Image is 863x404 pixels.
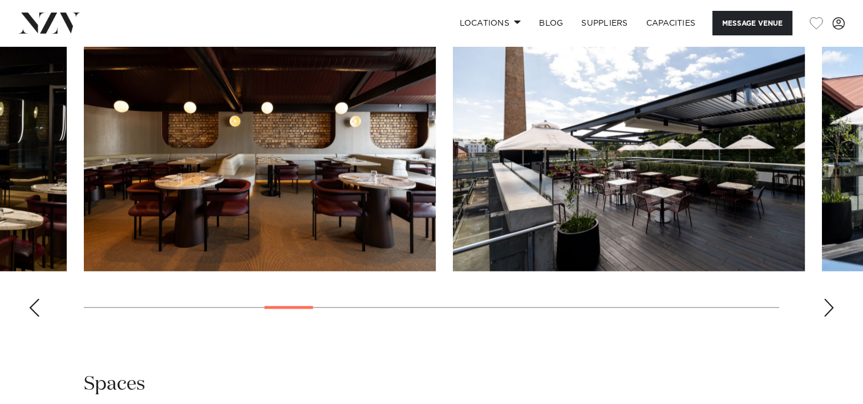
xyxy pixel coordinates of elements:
[84,13,436,271] img: Stylish dining space at Darling on Drake
[84,13,436,271] swiper-slide: 8 / 27
[572,11,637,35] a: SUPPLIERS
[84,371,145,397] h2: Spaces
[18,13,80,33] img: nzv-logo.png
[450,11,530,35] a: Locations
[637,11,705,35] a: Capacities
[453,13,805,271] swiper-slide: 9 / 27
[530,11,572,35] a: BLOG
[712,11,792,35] button: Message Venue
